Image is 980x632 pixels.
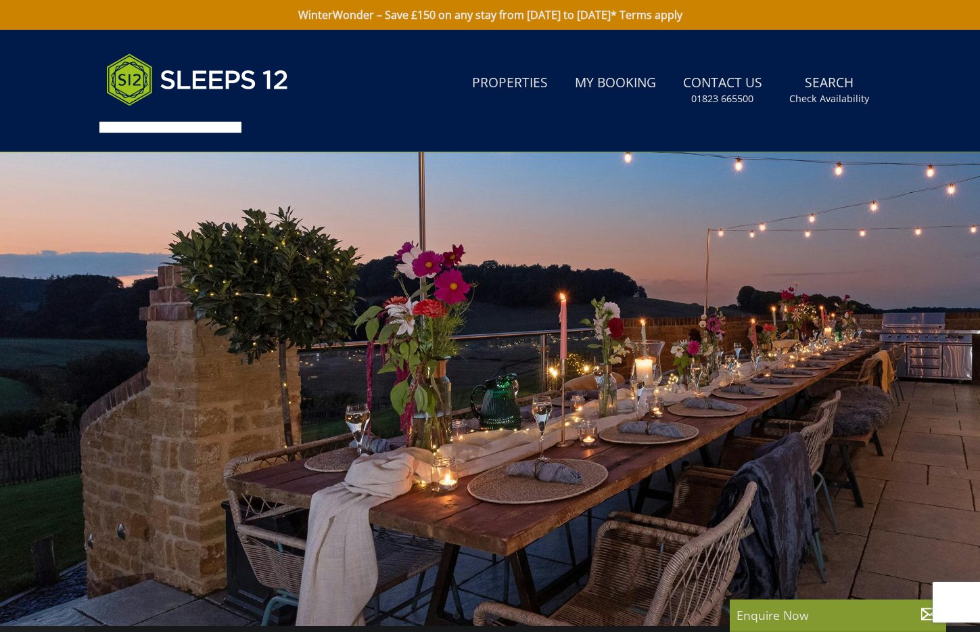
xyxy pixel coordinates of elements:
[691,92,753,106] small: 01823 665500
[784,68,874,112] a: SearchCheck Availability
[106,46,289,114] img: Sleeps 12
[569,68,661,99] a: My Booking
[99,122,241,133] iframe: Customer reviews powered by Trustpilot
[789,92,869,106] small: Check Availability
[678,68,768,112] a: Contact Us01823 665500
[737,606,939,624] p: Enquire Now
[467,68,553,99] a: Properties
